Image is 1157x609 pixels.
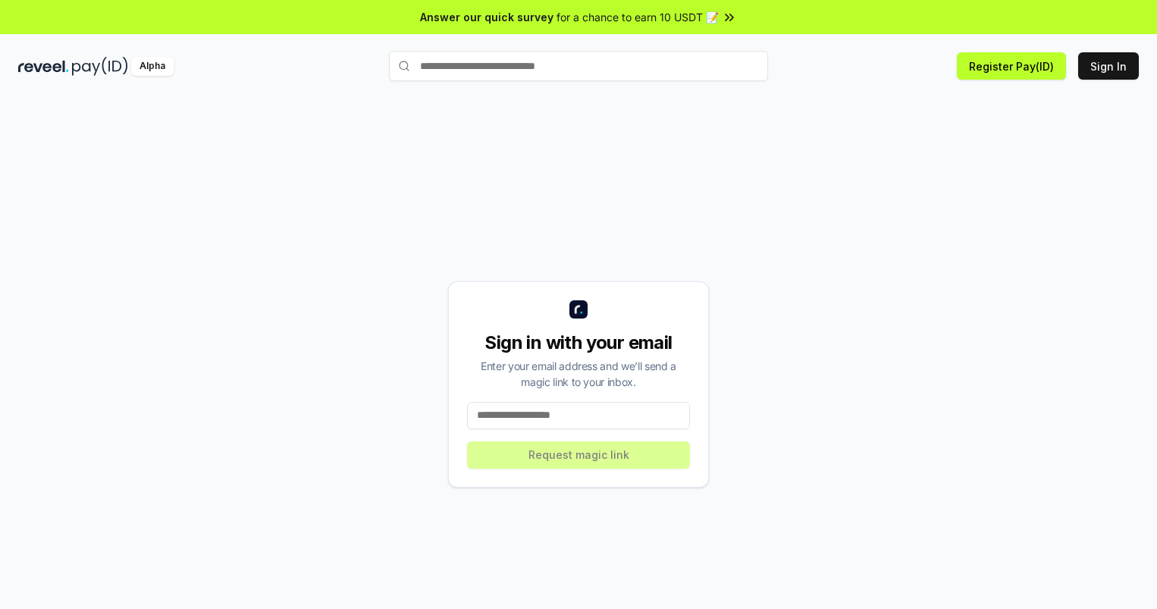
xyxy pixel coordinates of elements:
div: Alpha [131,57,174,76]
span: Answer our quick survey [420,9,553,25]
div: Sign in with your email [467,331,690,355]
button: Register Pay(ID) [957,52,1066,80]
span: for a chance to earn 10 USDT 📝 [557,9,719,25]
div: Enter your email address and we’ll send a magic link to your inbox. [467,358,690,390]
img: pay_id [72,57,128,76]
button: Sign In [1078,52,1139,80]
img: logo_small [569,300,588,319]
img: reveel_dark [18,57,69,76]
